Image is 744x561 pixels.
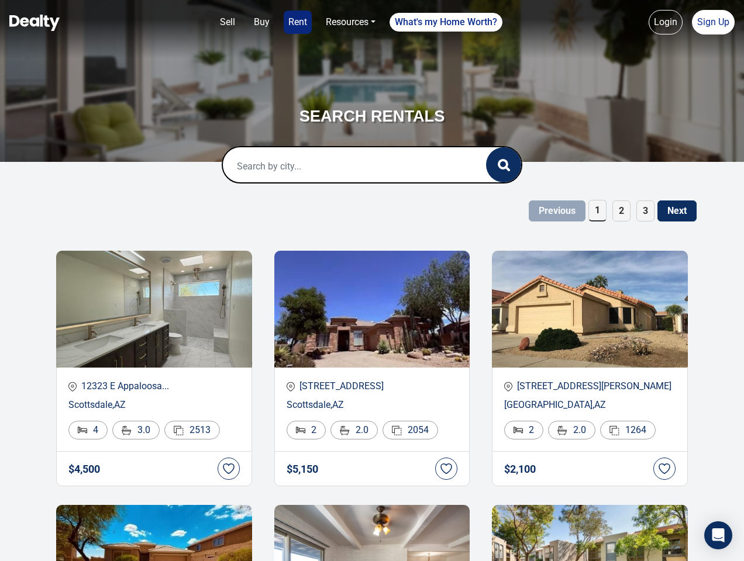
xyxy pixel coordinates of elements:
img: location [68,382,77,392]
span: 2 [612,200,631,221]
input: Search by city... [223,147,462,185]
p: [GEOGRAPHIC_DATA] , AZ [504,398,676,412]
p: [STREET_ADDRESS][PERSON_NAME] [504,379,676,393]
img: Recent Properties [274,251,470,368]
img: Bed [296,427,305,434]
img: Recent Properties [56,251,252,368]
div: 2.0 [330,421,378,439]
img: Area [609,425,619,435]
div: Open Intercom Messenger [704,521,732,549]
div: 2054 [383,421,438,439]
p: [STREET_ADDRESS] [287,379,458,393]
a: Sell [215,11,240,34]
span: 3 [636,200,655,221]
div: 2 [504,421,543,439]
div: 2 [287,421,326,439]
p: Scottsdale , AZ [287,398,458,412]
p: Scottsdale , AZ [68,398,240,412]
img: Dealty - Buy, Sell & Rent Homes [9,15,60,31]
img: Bed [514,427,523,434]
p: 12323 E Appaloosa... [68,379,240,393]
a: Resources [321,11,380,34]
a: Rent [284,11,312,34]
h4: $ 5,150 [287,463,318,475]
img: Bathroom [557,425,567,435]
a: Sign Up [692,10,735,34]
a: What's my Home Worth? [390,13,502,32]
div: 1264 [600,421,656,439]
img: Area [392,425,402,435]
img: location [287,382,295,392]
h3: SEARCH RENTALS [144,105,600,127]
div: 2.0 [548,421,595,439]
a: Login [649,10,683,34]
img: location [504,382,512,392]
span: 1 [588,200,607,221]
img: Bathroom [340,425,350,435]
h4: $ 2,100 [504,463,536,475]
button: Next [657,200,697,221]
img: Recent Properties [492,251,688,368]
button: Previous [529,200,585,221]
a: Buy [249,11,274,34]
